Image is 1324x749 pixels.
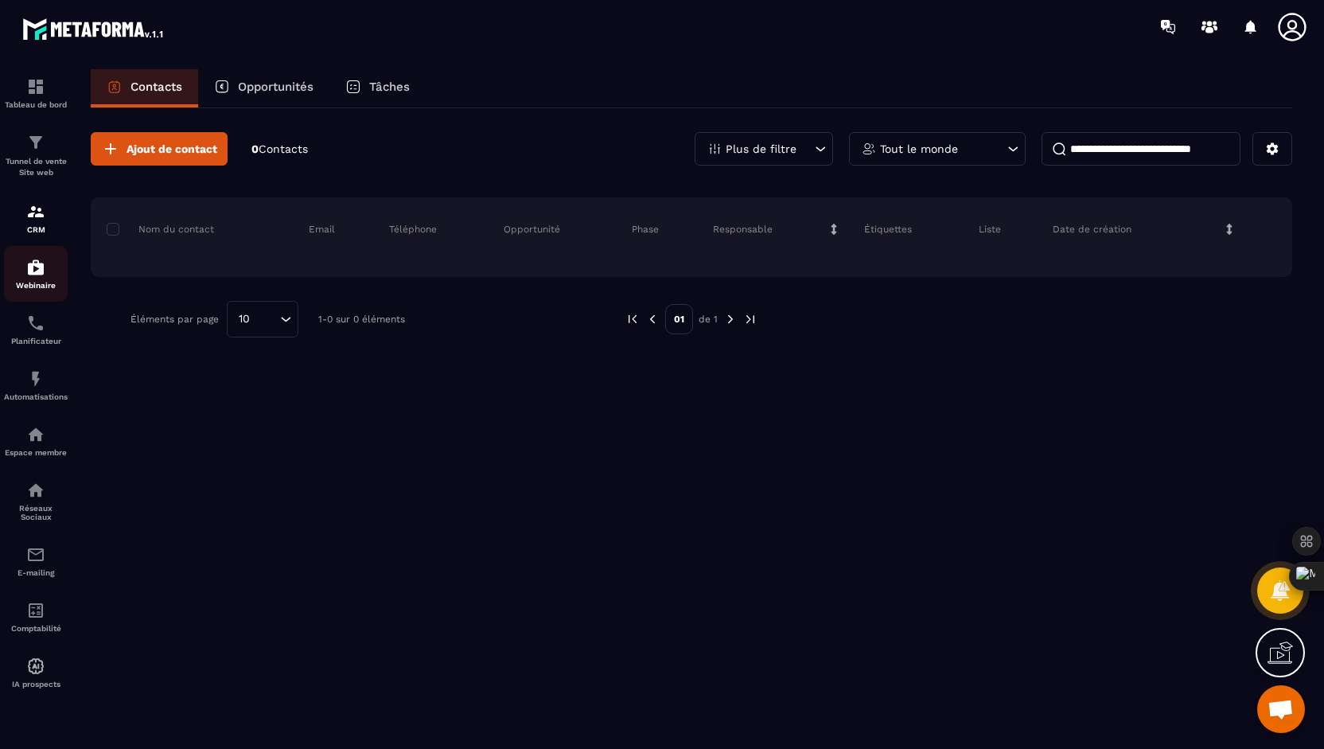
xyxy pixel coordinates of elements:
p: Tout le monde [880,143,958,154]
p: de 1 [699,313,718,326]
span: Ajout de contact [127,141,217,157]
img: prev [625,312,640,326]
img: social-network [26,481,45,500]
a: Tâches [329,69,426,107]
a: social-networksocial-networkRéseaux Sociaux [4,469,68,533]
p: Date de création [1053,223,1131,236]
p: 1-0 sur 0 éléments [318,314,405,325]
a: automationsautomationsAutomatisations [4,357,68,413]
p: 0 [251,142,308,157]
a: Contacts [91,69,198,107]
img: email [26,545,45,564]
a: formationformationCRM [4,190,68,246]
p: CRM [4,225,68,234]
p: Contacts [130,80,182,94]
img: automations [26,425,45,444]
p: E-mailing [4,568,68,577]
img: next [743,312,757,326]
img: formation [26,77,45,96]
button: Ajout de contact [91,132,228,166]
p: Espace membre [4,448,68,457]
p: Automatisations [4,392,68,401]
p: Planificateur [4,337,68,345]
p: Réseaux Sociaux [4,504,68,521]
p: 01 [665,304,693,334]
div: Search for option [227,301,298,337]
span: 10 [233,310,255,328]
p: Éléments par page [130,314,219,325]
p: Phase [632,223,659,236]
p: Téléphone [389,223,437,236]
p: Plus de filtre [726,143,796,154]
input: Search for option [255,310,276,328]
a: schedulerschedulerPlanificateur [4,302,68,357]
a: accountantaccountantComptabilité [4,589,68,645]
img: automations [26,369,45,388]
p: Email [309,223,335,236]
span: Contacts [259,142,308,155]
p: Comptabilité [4,624,68,633]
a: formationformationTunnel de vente Site web [4,121,68,190]
p: Liste [979,223,1001,236]
p: Tâches [369,80,410,94]
img: formation [26,202,45,221]
p: Tunnel de vente Site web [4,156,68,178]
img: scheduler [26,314,45,333]
p: IA prospects [4,680,68,689]
img: logo [22,14,165,43]
a: automationsautomationsWebinaire [4,246,68,302]
img: formation [26,133,45,152]
p: Opportunités [238,80,313,94]
p: Étiquettes [864,223,912,236]
img: automations [26,657,45,676]
a: formationformationTableau de bord [4,65,68,121]
img: accountant [26,601,45,620]
p: Tableau de bord [4,100,68,109]
p: Responsable [713,223,773,236]
img: next [723,312,738,326]
p: Opportunité [504,223,560,236]
a: automationsautomationsEspace membre [4,413,68,469]
img: automations [26,258,45,277]
p: Nom du contact [107,223,214,236]
div: Ouvrir le chat [1257,685,1305,733]
a: emailemailE-mailing [4,533,68,589]
a: Opportunités [198,69,329,107]
img: prev [645,312,660,326]
p: Webinaire [4,281,68,290]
